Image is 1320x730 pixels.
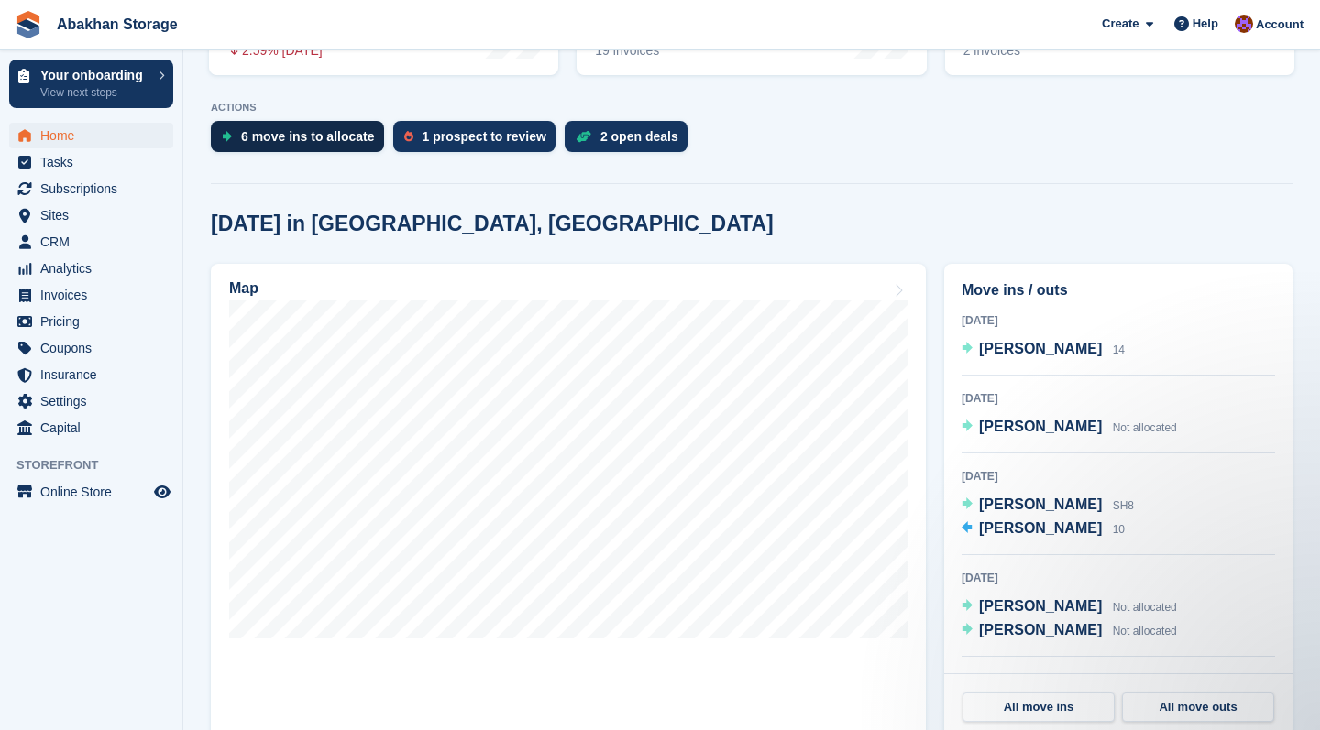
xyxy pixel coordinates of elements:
a: [PERSON_NAME] Not allocated [962,416,1177,440]
div: 1 prospect to review [423,129,546,144]
a: Preview store [151,481,173,503]
p: ACTIONS [211,102,1292,114]
a: menu [9,309,173,334]
a: All move outs [1122,692,1274,722]
a: menu [9,479,173,505]
span: [PERSON_NAME] [979,341,1102,356]
span: Account [1256,16,1303,34]
div: 6 move ins to allocate [241,129,375,144]
a: menu [9,362,173,387]
span: Subscriptions [40,176,150,202]
div: 2 invoices [963,43,1089,59]
span: CRM [40,229,150,255]
h2: Map [229,280,258,297]
img: move_ins_to_allocate_icon-fdf77a2bb77ea45bf5b3d319d69a93e2d87916cf1d5bf7949dd705db3b84f3ca.svg [222,131,232,142]
h2: [DATE] in [GEOGRAPHIC_DATA], [GEOGRAPHIC_DATA] [211,212,774,236]
span: 10 [1113,523,1125,536]
a: menu [9,176,173,202]
div: [DATE] [962,570,1275,586]
a: menu [9,388,173,414]
span: Sites [40,202,150,228]
span: Not allocated [1113,601,1177,614]
div: [DATE] [962,390,1275,407]
div: [DATE] [962,671,1275,688]
a: menu [9,202,173,228]
span: 14 [1113,343,1125,356]
a: [PERSON_NAME] Not allocated [962,595,1177,619]
a: menu [9,335,173,361]
img: stora-icon-8386f47178a22dfd0bd8f6a31ec36ba5ce8667c1dd55bd0f319d3a0aa187defe.svg [15,11,42,38]
span: [PERSON_NAME] [979,520,1102,536]
span: [PERSON_NAME] [979,598,1102,614]
span: Help [1193,15,1218,33]
span: [PERSON_NAME] [979,622,1102,637]
img: William Abakhan [1235,15,1253,33]
a: All move ins [962,692,1115,722]
img: deal-1b604bf984904fb50ccaf53a9ad4b4a5d6e5aea283cecdc64d6e3604feb123c2.svg [576,130,591,143]
span: [PERSON_NAME] [979,419,1102,434]
span: Not allocated [1113,421,1177,434]
a: Abakhan Storage [49,9,185,39]
a: menu [9,415,173,441]
a: menu [9,256,173,281]
span: Storefront [16,456,182,474]
span: Not allocated [1113,625,1177,637]
a: 6 move ins to allocate [211,121,393,161]
a: 1 prospect to review [393,121,565,161]
div: [DATE] [962,312,1275,329]
span: [PERSON_NAME] [979,496,1102,512]
a: [PERSON_NAME] 14 [962,338,1125,362]
span: Analytics [40,256,150,281]
span: Settings [40,388,150,414]
img: prospect-51fa495bee0391a8d652442698ab0144808aea92771e9ea1ae160a38d050c398.svg [404,131,413,142]
a: menu [9,229,173,255]
span: Create [1102,15,1138,33]
a: Your onboarding View next steps [9,60,173,108]
a: menu [9,282,173,308]
span: Home [40,123,150,148]
a: 2 open deals [565,121,697,161]
div: 2.59% [DATE] [227,43,328,59]
p: Your onboarding [40,69,149,82]
h2: Move ins / outs [962,279,1275,301]
div: 19 invoices [595,43,731,59]
span: Online Store [40,479,150,505]
p: View next steps [40,84,149,101]
span: Pricing [40,309,150,334]
span: Tasks [40,149,150,175]
a: menu [9,123,173,148]
div: 2 open deals [600,129,678,144]
div: [DATE] [962,468,1275,485]
a: [PERSON_NAME] SH8 [962,494,1134,518]
span: Invoices [40,282,150,308]
span: Insurance [40,362,150,387]
a: [PERSON_NAME] Not allocated [962,619,1177,643]
span: Coupons [40,335,150,361]
span: Capital [40,415,150,441]
a: menu [9,149,173,175]
span: SH8 [1113,499,1134,512]
a: [PERSON_NAME] 10 [962,518,1125,541]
